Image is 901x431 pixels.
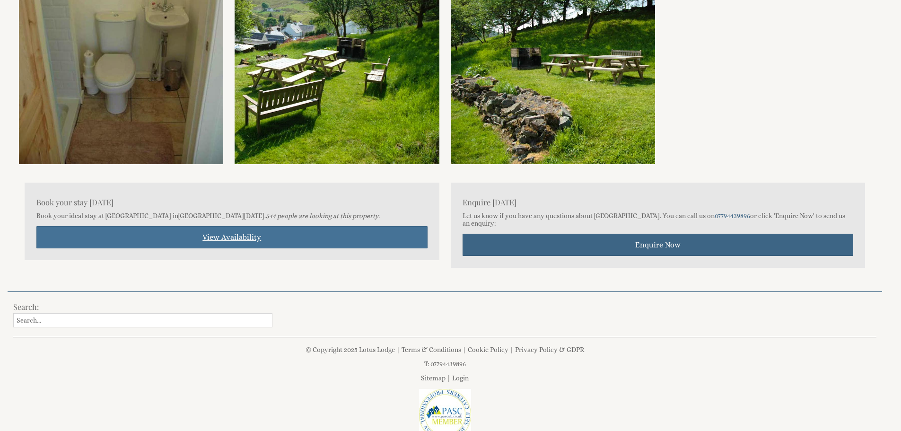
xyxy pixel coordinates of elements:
[515,346,584,353] a: Privacy Policy & GDPR
[178,212,244,220] a: [GEOGRAPHIC_DATA]
[266,212,380,220] i: 544 people are looking at this property.
[463,212,854,227] p: Let us know if you have any questions about [GEOGRAPHIC_DATA]. You can call us on or click 'Enqui...
[13,313,272,327] input: Search...
[396,346,400,353] span: |
[463,197,854,207] h3: Enquire [DATE]
[463,346,466,353] span: |
[452,374,469,382] a: Login
[13,301,272,312] h3: Search:
[421,374,446,382] a: Sitemap
[424,360,466,368] a: T: 07794439896
[447,374,451,382] span: |
[402,346,461,353] a: Terms & Conditions
[463,234,854,256] a: Enquire Now
[36,212,428,220] p: Book your ideal stay at [GEOGRAPHIC_DATA] in [DATE].
[306,346,395,353] a: © Copyright 2025 Lotus Lodge
[36,226,428,248] a: View Availability
[715,212,750,220] a: 07794439896
[36,197,428,207] h3: Book your stay [DATE]
[468,346,508,353] a: Cookie Policy
[510,346,514,353] span: |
